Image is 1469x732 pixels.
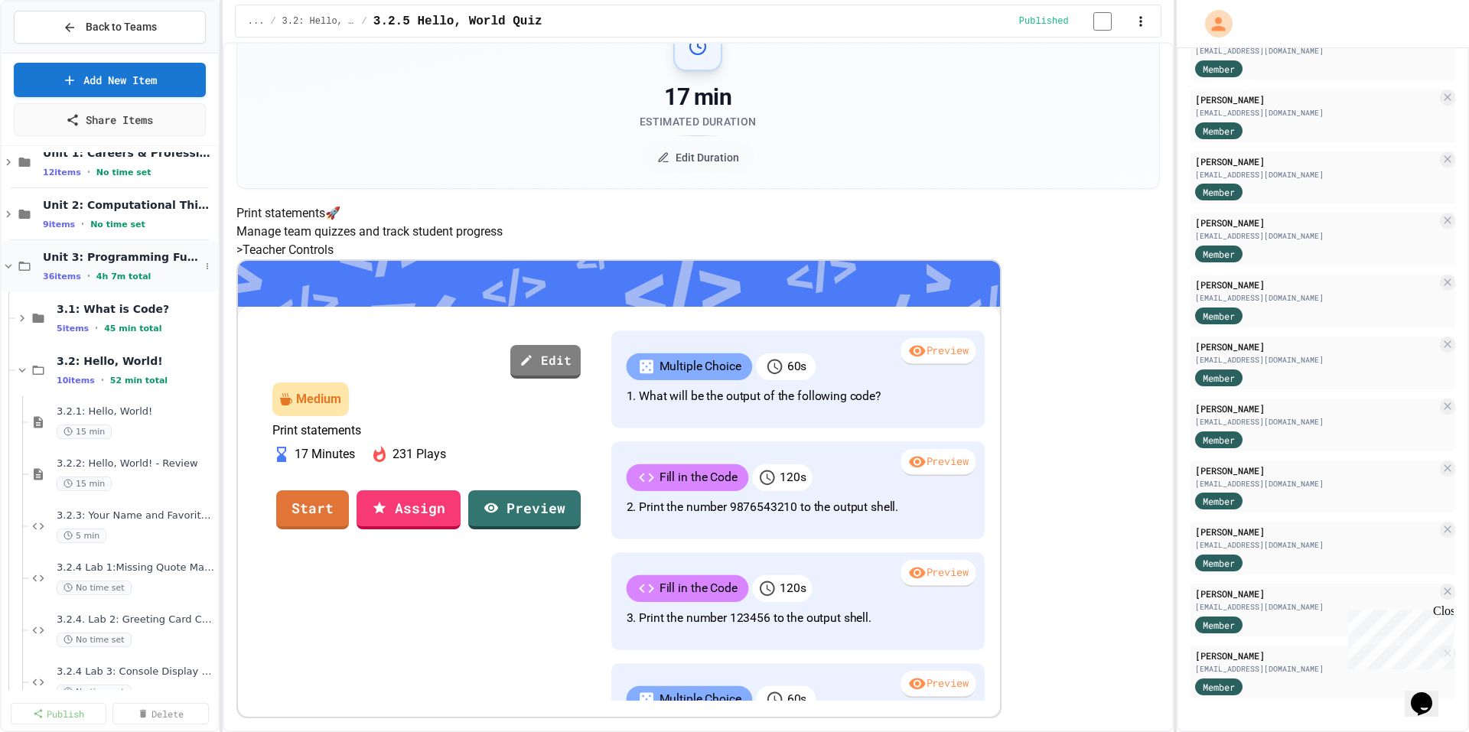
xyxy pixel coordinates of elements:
[90,220,145,229] span: No time set
[43,198,215,212] span: Unit 2: Computational Thinking & Problem-Solving
[659,469,737,487] p: Fill in the Code
[87,270,90,282] span: •
[1195,45,1437,57] div: [EMAIL_ADDRESS][DOMAIN_NAME]
[1203,371,1235,385] span: Member
[57,633,132,647] span: No time set
[510,345,581,379] a: Edit
[626,499,969,517] p: 2. Print the number 9876543210 to the output shell.
[43,146,215,160] span: Unit 1: Careers & Professionalism
[1195,587,1437,600] div: [PERSON_NAME]
[295,445,355,464] p: 17 Minutes
[640,114,756,129] div: Estimated Duration
[236,223,1160,241] p: Manage team quizzes and track student progress
[1342,604,1454,669] iframe: chat widget
[43,220,75,229] span: 9 items
[1195,601,1437,613] div: [EMAIL_ADDRESS][DOMAIN_NAME]
[43,250,200,264] span: Unit 3: Programming Fundamentals
[1195,525,1437,538] div: [PERSON_NAME]
[57,665,215,678] span: 3.2.4 Lab 3: Console Display Fix
[901,671,976,698] div: Preview
[1203,556,1235,570] span: Member
[57,509,215,522] span: 3.2.3: Your Name and Favorite Movie
[87,166,90,178] span: •
[659,358,741,376] p: Multiple Choice
[272,424,581,438] p: Print statements
[101,374,104,386] span: •
[1195,230,1437,242] div: [EMAIL_ADDRESS][DOMAIN_NAME]
[1195,278,1437,291] div: [PERSON_NAME]
[1203,124,1235,138] span: Member
[95,322,98,334] span: •
[1195,354,1437,366] div: [EMAIL_ADDRESS][DOMAIN_NAME]
[57,376,95,386] span: 10 items
[57,354,215,368] span: 3.2: Hello, World!
[357,490,461,529] a: Assign
[1203,433,1235,447] span: Member
[81,218,84,230] span: •
[1019,15,1069,28] span: Published
[14,63,206,97] a: Add New Item
[57,613,215,626] span: 3.2.4. Lab 2: Greeting Card Creator
[640,83,756,111] div: 17 min
[1195,416,1437,428] div: [EMAIL_ADDRESS][DOMAIN_NAME]
[43,272,81,281] span: 36 items
[270,15,275,28] span: /
[96,168,151,177] span: No time set
[901,449,976,477] div: Preview
[373,12,542,31] span: 3.2.5 Hello, World Quiz
[780,580,806,598] p: 120 s
[1203,62,1235,76] span: Member
[57,302,215,316] span: 3.1: What is Code?
[296,390,341,408] div: Medium
[787,691,806,709] p: 60 s
[1195,155,1437,168] div: [PERSON_NAME]
[96,272,151,281] span: 4h 7m total
[1203,309,1235,323] span: Member
[1189,6,1236,41] div: My Account
[1195,402,1437,415] div: [PERSON_NAME]
[6,6,106,97] div: Chat with us now!Close
[276,490,349,529] a: Start
[1203,185,1235,199] span: Member
[248,15,265,28] span: ...
[57,457,215,470] span: 3.2.2: Hello, World! - Review
[1195,539,1437,551] div: [EMAIL_ADDRESS][DOMAIN_NAME]
[468,490,581,529] a: Preview
[1203,494,1235,508] span: Member
[57,477,112,491] span: 15 min
[1195,107,1437,119] div: [EMAIL_ADDRESS][DOMAIN_NAME]
[104,324,161,333] span: 45 min total
[1195,169,1437,181] div: [EMAIL_ADDRESS][DOMAIN_NAME]
[57,324,89,333] span: 5 items
[787,358,806,376] p: 60 s
[1195,649,1437,662] div: [PERSON_NAME]
[14,103,206,136] a: Share Items
[43,168,81,177] span: 12 items
[642,142,754,173] button: Edit Duration
[86,19,157,35] span: Back to Teams
[659,691,741,709] p: Multiple Choice
[392,445,446,464] p: 231 Plays
[1405,671,1454,717] iframe: chat widget
[236,204,1160,223] h4: Print statements 🚀
[1019,11,1130,31] div: Content is published and visible to students
[57,685,132,699] span: No time set
[1195,464,1437,477] div: [PERSON_NAME]
[362,15,367,28] span: /
[659,580,737,598] p: Fill in the Code
[57,561,215,574] span: 3.2.4 Lab 1:Missing Quote Marks
[110,376,168,386] span: 52 min total
[626,610,969,628] p: 3. Print the number 123456 to the output shell.
[200,259,215,274] button: More options
[780,469,806,487] p: 120 s
[57,425,112,439] span: 15 min
[901,560,976,587] div: Preview
[1195,292,1437,304] div: [EMAIL_ADDRESS][DOMAIN_NAME]
[112,703,208,724] a: Delete
[11,703,106,724] a: Publish
[236,241,1160,259] h5: > Teacher Controls
[57,581,132,595] span: No time set
[57,405,215,418] span: 3.2.1: Hello, World!
[282,15,356,28] span: 3.2: Hello, World!
[1195,340,1437,353] div: [PERSON_NAME]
